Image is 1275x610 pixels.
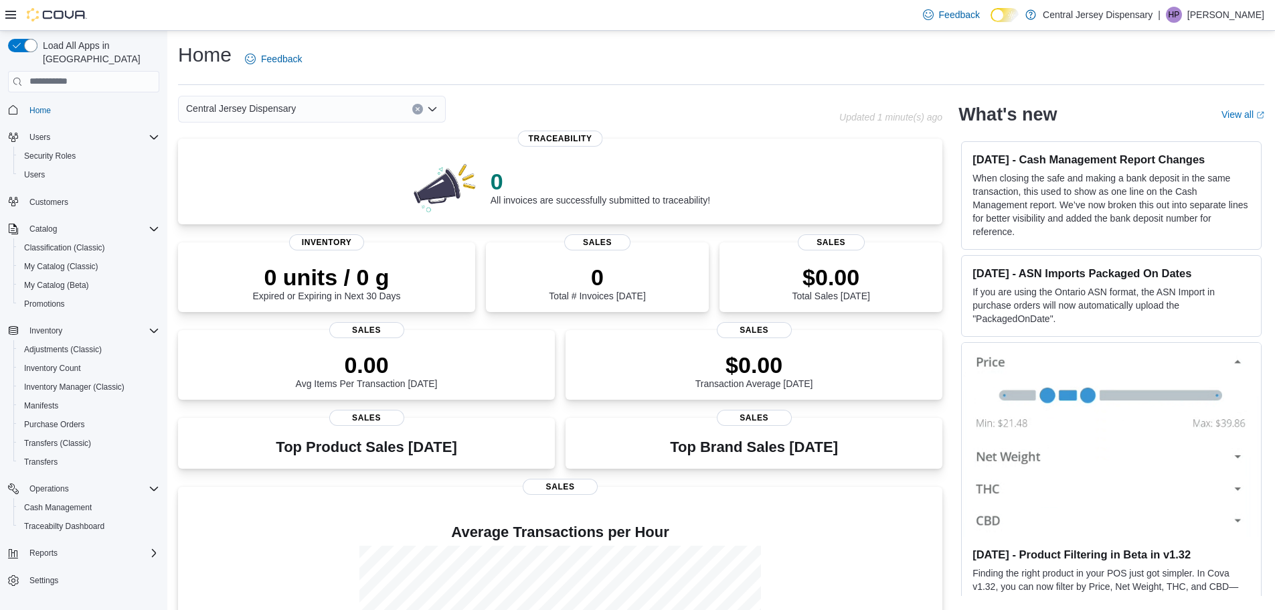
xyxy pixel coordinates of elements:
[19,167,159,183] span: Users
[19,435,159,451] span: Transfers (Classic)
[19,379,130,395] a: Inventory Manager (Classic)
[329,322,404,338] span: Sales
[695,352,813,389] div: Transaction Average [DATE]
[792,264,869,291] p: $0.00
[24,400,58,411] span: Manifests
[29,224,57,234] span: Catalog
[19,518,110,534] a: Traceabilty Dashboard
[839,112,942,123] p: Updated 1 minute(s) ago
[1256,111,1264,119] svg: External link
[24,102,56,119] a: Home
[24,194,74,210] a: Customers
[24,457,58,467] span: Transfers
[296,352,438,389] div: Avg Items Per Transaction [DATE]
[19,258,159,275] span: My Catalog (Classic)
[3,128,165,147] button: Users
[3,220,165,238] button: Catalog
[3,100,165,120] button: Home
[24,521,104,532] span: Traceabilty Dashboard
[29,197,68,208] span: Customers
[24,169,45,180] span: Users
[1221,109,1264,120] a: View allExternal link
[24,221,159,237] span: Catalog
[3,544,165,562] button: Reports
[29,575,58,586] span: Settings
[972,266,1250,280] h3: [DATE] - ASN Imports Packaged On Dates
[24,438,91,449] span: Transfers (Classic)
[24,502,92,513] span: Cash Management
[13,517,165,536] button: Traceabilty Dashboard
[564,234,631,250] span: Sales
[13,498,165,517] button: Cash Management
[412,104,423,115] button: Clear input
[1043,7,1153,23] p: Central Jersey Dispensary
[24,572,159,589] span: Settings
[972,153,1250,166] h3: [DATE] - Cash Management Report Changes
[289,234,364,250] span: Inventory
[1158,7,1161,23] p: |
[24,481,159,497] span: Operations
[24,280,89,291] span: My Catalog (Beta)
[549,264,645,291] p: 0
[1169,7,1180,23] span: HP
[24,102,159,119] span: Home
[19,341,107,358] a: Adjustments (Classic)
[670,439,838,455] h3: Top Brand Sales [DATE]
[29,132,50,143] span: Users
[918,1,985,28] a: Feedback
[19,167,50,183] a: Users
[491,168,710,206] div: All invoices are successfully submitted to traceability!
[329,410,404,426] span: Sales
[939,8,980,21] span: Feedback
[24,194,159,210] span: Customers
[19,148,159,164] span: Security Roles
[19,277,159,293] span: My Catalog (Beta)
[19,500,97,516] a: Cash Management
[13,165,165,184] button: Users
[19,148,81,164] a: Security Roles
[253,264,401,291] p: 0 units / 0 g
[24,323,159,339] span: Inventory
[13,434,165,453] button: Transfers (Classic)
[19,240,159,256] span: Classification (Classic)
[13,359,165,378] button: Inventory Count
[19,454,63,470] a: Transfers
[24,545,159,561] span: Reports
[24,129,159,145] span: Users
[29,548,58,558] span: Reports
[24,299,65,309] span: Promotions
[29,325,62,336] span: Inventory
[276,439,456,455] h3: Top Product Sales [DATE]
[24,363,81,374] span: Inventory Count
[991,8,1019,22] input: Dark Mode
[24,261,98,272] span: My Catalog (Classic)
[19,500,159,516] span: Cash Management
[189,524,932,540] h4: Average Transactions per Hour
[792,264,869,301] div: Total Sales [DATE]
[24,545,63,561] button: Reports
[24,242,105,253] span: Classification (Classic)
[19,398,64,414] a: Manifests
[410,160,480,214] img: 0
[37,39,159,66] span: Load All Apps in [GEOGRAPHIC_DATA]
[19,296,159,312] span: Promotions
[798,234,865,250] span: Sales
[1166,7,1182,23] div: Himansu Patel
[13,415,165,434] button: Purchase Orders
[13,276,165,295] button: My Catalog (Beta)
[3,321,165,340] button: Inventory
[186,100,296,117] span: Central Jersey Dispensary
[19,518,159,534] span: Traceabilty Dashboard
[1187,7,1264,23] p: [PERSON_NAME]
[523,479,598,495] span: Sales
[24,382,124,392] span: Inventory Manager (Classic)
[13,238,165,257] button: Classification (Classic)
[24,419,85,430] span: Purchase Orders
[19,435,96,451] a: Transfers (Classic)
[3,192,165,212] button: Customers
[19,360,159,376] span: Inventory Count
[19,296,70,312] a: Promotions
[19,398,159,414] span: Manifests
[972,171,1250,238] p: When closing the safe and making a bank deposit in the same transaction, this used to show as one...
